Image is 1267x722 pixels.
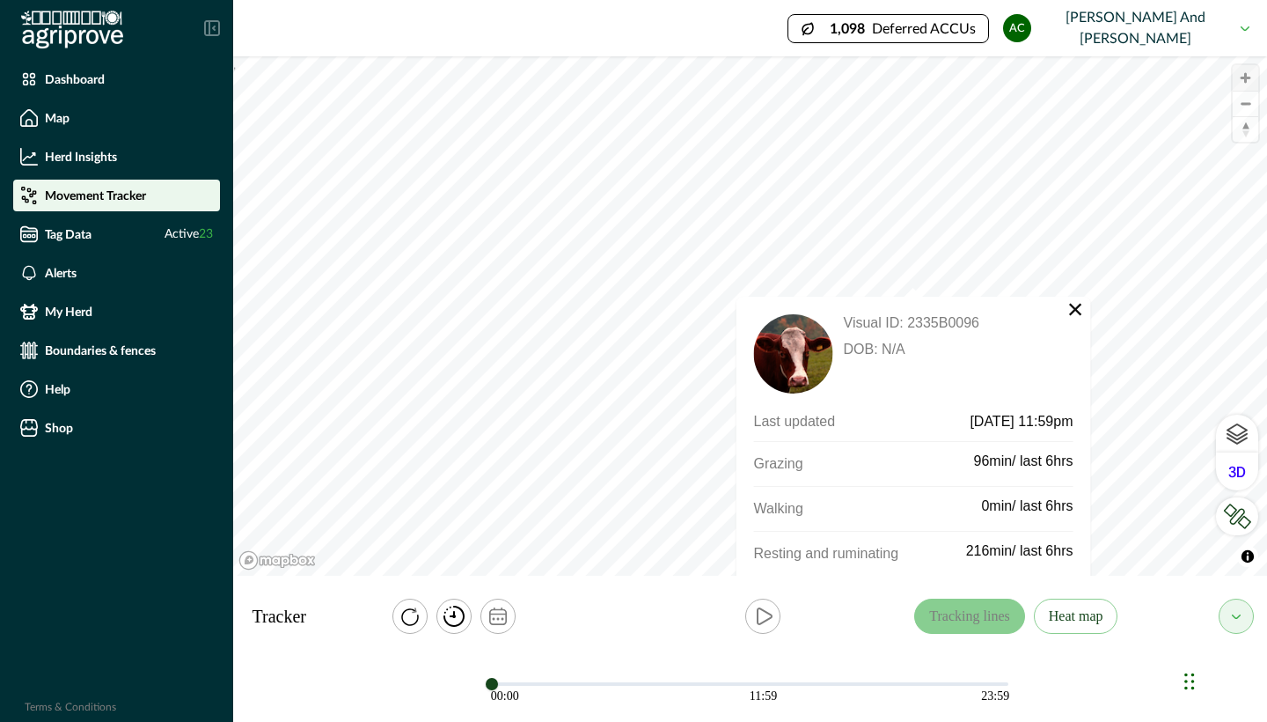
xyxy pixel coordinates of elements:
[45,188,146,203] p: Movement Tracker
[13,335,220,366] a: Boundaries & fences
[1067,300,1084,318] button: Close popup
[754,497,982,520] p: Walking
[1223,504,1251,529] img: LkRIKP7pqK064DBUf7vatyaj0RnXiK+1zEGAAAAAElFTkSuQmCC
[45,150,117,164] p: Herd Insights
[897,413,1073,431] p: [DATE] 11:59pm
[13,296,220,328] a: My Herd
[830,22,865,36] p: 1,098
[844,341,979,358] p: DOB: N/A
[1233,91,1258,116] button: Zoom out
[238,550,316,571] a: Mapbox logo
[45,266,77,280] p: Alerts
[844,314,979,332] p: Visual ID: 2335B0096
[13,218,220,250] a: Tag DataActive23
[974,453,1073,470] p: 96min/ last 6hrs
[966,542,1073,560] p: 216min/ last 6hrs
[1184,655,1195,708] div: Drag
[981,497,1073,515] p: 0min/ last 6hrs
[13,141,220,173] a: Herd Insights
[21,11,123,49] img: Logo
[13,102,220,134] a: Map
[45,382,70,396] p: Help
[165,225,213,244] span: Active
[233,56,1267,576] canvas: Map
[13,180,220,211] a: Movement Tracker
[1233,117,1258,142] span: Reset bearing to north
[45,305,92,319] p: My Herd
[25,702,116,712] a: Terms & Conditions
[1237,546,1258,567] button: Toggle attribution
[45,227,92,241] p: Tag Data
[754,453,974,475] p: Grazing
[45,72,105,86] p: Dashboard
[45,421,73,435] p: Shop
[754,413,897,431] p: Last updated
[13,373,220,405] a: Help
[13,257,220,289] a: Alerts
[45,343,156,357] p: Boundaries & fences
[1233,65,1258,91] button: Zoom in
[872,22,976,35] p: Deferred ACCUs
[1179,637,1267,722] iframe: Chat Widget
[754,542,966,565] p: Resting and ruminating
[199,228,213,240] span: 23
[45,111,70,125] p: Map
[1233,116,1258,142] button: Reset bearing to north
[13,63,220,95] a: Dashboard
[13,412,220,444] a: Shop
[1233,92,1258,116] span: Zoom out
[754,314,833,394] img: default_cow.png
